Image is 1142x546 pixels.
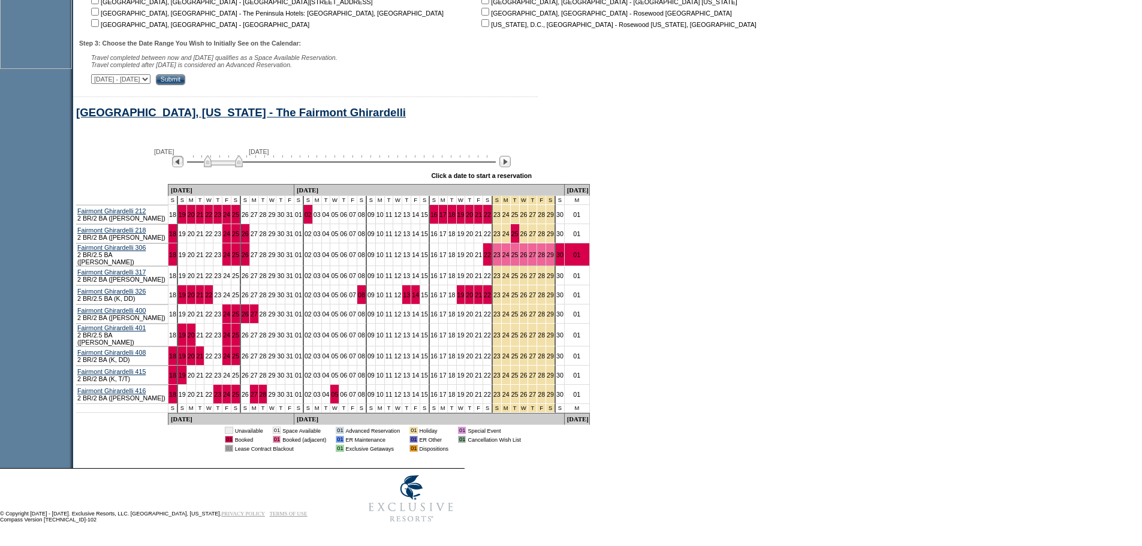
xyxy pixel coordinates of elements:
[277,211,284,218] a: 30
[538,310,545,318] a: 28
[358,251,365,258] a: 08
[349,310,356,318] a: 07
[499,156,511,167] img: Next
[430,211,438,218] a: 16
[197,272,204,279] a: 21
[412,251,419,258] a: 14
[197,211,204,218] a: 21
[197,230,204,237] a: 21
[214,331,221,339] a: 23
[286,310,293,318] a: 31
[323,331,330,339] a: 04
[295,310,302,318] a: 01
[412,272,419,279] a: 14
[430,251,438,258] a: 16
[232,230,239,237] a: 25
[340,251,347,258] a: 06
[251,291,258,298] a: 27
[573,211,580,218] a: 01
[457,272,465,279] a: 19
[77,269,146,276] a: Fairmont Ghirardelli 317
[493,251,501,258] a: 23
[556,310,564,318] a: 30
[223,272,230,279] a: 24
[77,324,146,331] a: Fairmont Ghirardelli 401
[305,272,312,279] a: 02
[77,288,146,295] a: Fairmont Ghirardelli 326
[232,331,239,339] a: 25
[358,211,365,218] a: 08
[475,291,482,298] a: 21
[251,230,258,237] a: 27
[223,230,230,237] a: 24
[340,272,347,279] a: 06
[223,251,230,258] a: 24
[573,291,580,298] a: 01
[529,251,536,258] a: 27
[232,310,239,318] a: 25
[242,310,249,318] a: 26
[502,211,510,218] a: 24
[331,331,338,339] a: 05
[323,291,330,298] a: 04
[295,331,302,339] a: 01
[493,310,501,318] a: 23
[331,310,338,318] a: 05
[260,230,267,237] a: 28
[179,310,186,318] a: 19
[484,272,491,279] a: 22
[277,272,284,279] a: 30
[475,251,482,258] a: 21
[295,272,302,279] a: 01
[421,251,428,258] a: 15
[286,251,293,258] a: 31
[349,211,356,218] a: 07
[205,211,212,218] a: 22
[172,156,183,167] img: Previous
[403,251,410,258] a: 13
[421,230,428,237] a: 15
[475,310,482,318] a: 21
[179,291,186,298] a: 19
[197,310,204,318] a: 21
[197,251,204,258] a: 21
[529,291,536,298] a: 27
[314,310,321,318] a: 03
[242,211,249,218] a: 26
[484,310,491,318] a: 22
[314,251,321,258] a: 03
[205,331,212,339] a: 22
[466,230,473,237] a: 20
[547,251,554,258] a: 29
[439,251,447,258] a: 17
[538,230,545,237] a: 28
[358,230,365,237] a: 08
[457,251,465,258] a: 19
[421,272,428,279] a: 15
[169,291,176,298] a: 18
[323,310,330,318] a: 04
[188,310,195,318] a: 20
[214,310,221,318] a: 23
[179,230,186,237] a: 19
[403,310,410,318] a: 13
[242,230,249,237] a: 26
[268,291,275,298] a: 29
[331,211,338,218] a: 05
[475,211,482,218] a: 21
[260,251,267,258] a: 28
[547,272,554,279] a: 29
[511,272,519,279] a: 25
[430,272,438,279] a: 16
[430,310,438,318] a: 16
[394,310,401,318] a: 12
[323,251,330,258] a: 04
[340,230,347,237] a: 06
[475,230,482,237] a: 21
[286,331,293,339] a: 31
[573,230,580,237] a: 01
[502,310,510,318] a: 24
[439,291,447,298] a: 17
[331,230,338,237] a: 05
[385,211,393,218] a: 11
